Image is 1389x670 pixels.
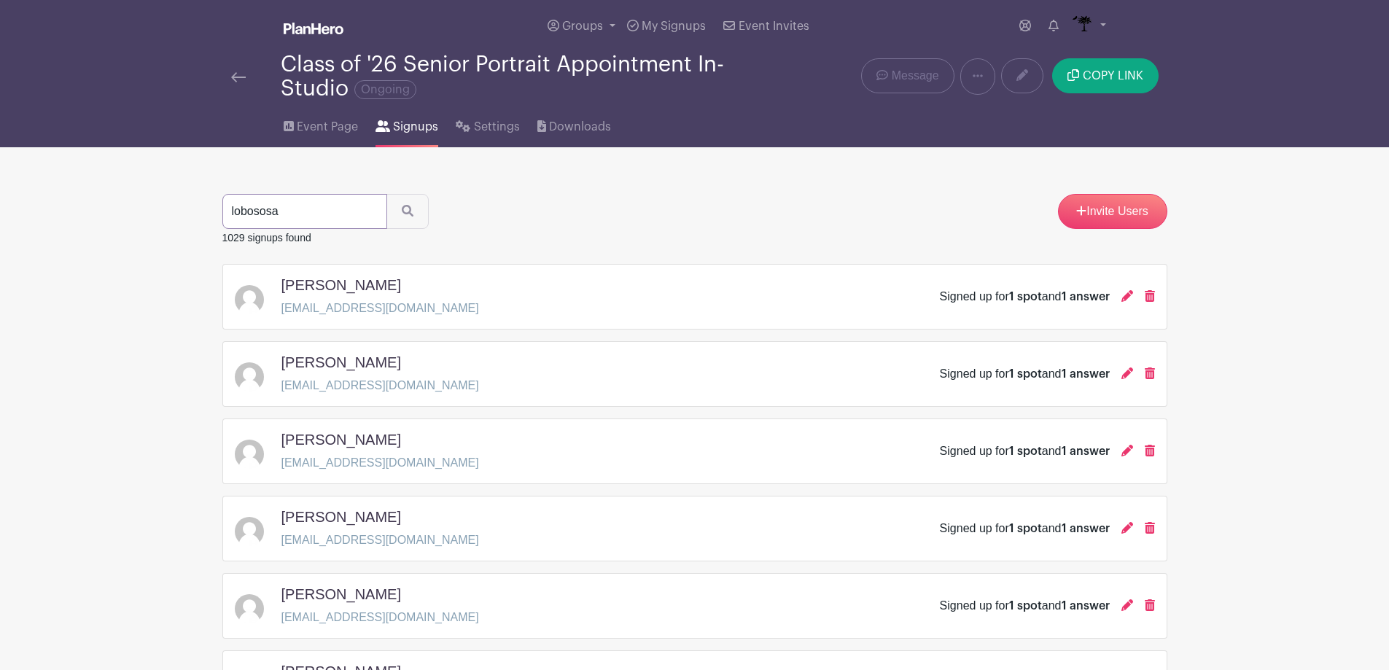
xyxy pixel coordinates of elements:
[940,520,1110,537] div: Signed up for and
[231,72,246,82] img: back-arrow-29a5d9b10d5bd6ae65dc969a981735edf675c4d7a1fe02e03b50dbd4ba3cdb55.svg
[281,431,401,448] h5: [PERSON_NAME]
[1062,291,1110,303] span: 1 answer
[235,285,264,314] img: default-ce2991bfa6775e67f084385cd625a349d9dcbb7a52a09fb2fda1e96e2d18dcdb.png
[235,517,264,546] img: default-ce2991bfa6775e67f084385cd625a349d9dcbb7a52a09fb2fda1e96e2d18dcdb.png
[222,194,387,229] input: Search Signups
[235,440,264,469] img: default-ce2991bfa6775e67f084385cd625a349d9dcbb7a52a09fb2fda1e96e2d18dcdb.png
[940,288,1110,305] div: Signed up for and
[281,531,479,549] p: [EMAIL_ADDRESS][DOMAIN_NAME]
[1062,368,1110,380] span: 1 answer
[892,67,939,85] span: Message
[235,362,264,392] img: default-ce2991bfa6775e67f084385cd625a349d9dcbb7a52a09fb2fda1e96e2d18dcdb.png
[393,118,438,136] span: Signups
[284,23,343,34] img: logo_white-6c42ec7e38ccf1d336a20a19083b03d10ae64f83f12c07503d8b9e83406b4c7d.svg
[281,52,753,101] div: Class of '26 Senior Portrait Appointment In-Studio
[281,300,479,317] p: [EMAIL_ADDRESS][DOMAIN_NAME]
[940,597,1110,615] div: Signed up for and
[739,20,809,32] span: Event Invites
[562,20,603,32] span: Groups
[1009,523,1042,534] span: 1 spot
[281,454,479,472] p: [EMAIL_ADDRESS][DOMAIN_NAME]
[1009,600,1042,612] span: 1 spot
[1062,523,1110,534] span: 1 answer
[281,508,401,526] h5: [PERSON_NAME]
[537,101,611,147] a: Downloads
[1052,58,1158,93] button: COPY LINK
[297,118,358,136] span: Event Page
[1083,70,1143,82] span: COPY LINK
[281,276,401,294] h5: [PERSON_NAME]
[235,594,264,623] img: default-ce2991bfa6775e67f084385cd625a349d9dcbb7a52a09fb2fda1e96e2d18dcdb.png
[1009,291,1042,303] span: 1 spot
[1062,445,1110,457] span: 1 answer
[1058,194,1167,229] a: Invite Users
[281,585,401,603] h5: [PERSON_NAME]
[1009,445,1042,457] span: 1 spot
[1070,15,1094,38] img: IMAGES%20logo%20transparenT%20PNG%20s.png
[284,101,358,147] a: Event Page
[474,118,520,136] span: Settings
[940,443,1110,460] div: Signed up for and
[222,232,311,244] small: 1029 signups found
[1062,600,1110,612] span: 1 answer
[456,101,519,147] a: Settings
[549,118,611,136] span: Downloads
[281,377,479,394] p: [EMAIL_ADDRESS][DOMAIN_NAME]
[354,80,416,99] span: Ongoing
[1009,368,1042,380] span: 1 spot
[376,101,438,147] a: Signups
[281,609,479,626] p: [EMAIL_ADDRESS][DOMAIN_NAME]
[642,20,706,32] span: My Signups
[861,58,954,93] a: Message
[940,365,1110,383] div: Signed up for and
[281,354,401,371] h5: [PERSON_NAME]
